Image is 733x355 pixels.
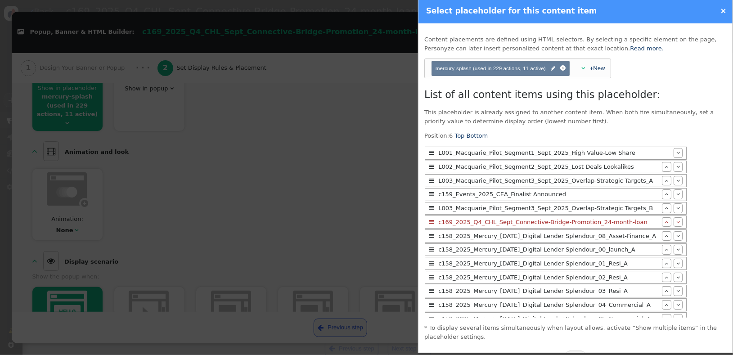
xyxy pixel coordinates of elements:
span:  [429,302,434,308]
span:  [429,219,434,225]
div: L003_Macquarie_Pilot_Segment3_Sept_2025_Overlap-Strategic Targets_B [436,204,662,213]
span:  [665,219,668,225]
span:  [429,150,434,156]
p: Content placements are defined using HTML selectors. By selecting a specific element on the page,... [424,35,727,53]
span:  [665,178,668,184]
a: × [720,6,727,15]
span:  [665,247,668,252]
p: This placeholder is already assigned to another content item. When both fire simultaneously, set ... [424,108,727,126]
span:  [676,247,680,252]
div: Position: [424,131,687,318]
span:  [665,288,668,294]
span:  [429,316,434,322]
span:  [665,302,668,308]
p: * To display several items simultaneously when layout allows, activate “Show multiple items” in t... [424,324,727,341]
span:  [676,288,680,294]
span:  [676,274,680,280]
div: c158_2025_Mercury_[DATE]_Digital Lender Splendour_03_Resi_A [436,287,662,296]
span:  [665,261,668,266]
div: L002_Macquarie_Pilot_Segment2_Sept_2025_Lost Deals Lookalikes [436,162,662,171]
div: c159_Events_2025_CEA_Finalist Announced [436,190,662,199]
span:  [676,205,680,211]
span:  [676,261,680,266]
div: c158_2025_Mercury_[DATE]_Digital Lender Splendour_00_launch_A [436,245,662,254]
a: Bottom [467,132,488,139]
span:  [676,191,680,197]
span:  [429,261,434,266]
span:  [676,164,680,170]
span:  [676,233,680,239]
span:  [581,65,585,71]
div: c158_2025_Mercury_[DATE]_Digital Lender Splendour_04_Commercial_A [436,301,662,310]
span:  [429,288,434,294]
div: c169_2025_Q4_CHL_Sept_Connective-Bridge-Promotion_24-month-loan [436,218,662,227]
div: c158_2025_Mercury_[DATE]_Digital Lender Splendour_05_Commercial_A [436,315,662,324]
div: L003_Macquarie_Pilot_Segment3_Sept_2025_Overlap-Strategic Targets_A [436,176,662,185]
span:  [676,302,680,308]
span:  [665,205,668,211]
span:  [676,316,680,322]
span:  [551,65,555,73]
a: +New [590,65,605,72]
a: Top [454,132,464,139]
span:  [429,274,434,280]
span:  [429,247,434,252]
span:  [429,178,434,184]
span:  [665,233,668,239]
div: c158_2025_Mercury_[DATE]_Digital Lender Splendour_02_Resi_A [436,273,662,282]
h3: List of all content items using this placeholder: [424,87,727,103]
span:  [429,191,434,197]
span:  [429,164,434,170]
span:  [429,205,434,211]
div: L001_Macquarie_Pilot_Segment1_Sept_2025_High Value-Low Share [436,148,674,157]
span:  [676,178,680,184]
div: c158_2025_Mercury_[DATE]_Digital Lender Splendour_01_Resi_A [436,259,662,268]
span:  [676,150,680,156]
span:  [665,191,668,197]
span: mercury-splash (used in 229 actions, 11 active) [436,65,546,71]
span:  [429,233,434,239]
span:  [665,316,668,322]
span: 6 [449,132,453,139]
span:  [665,164,668,170]
span:  [665,274,668,280]
a: Read more. [630,45,664,52]
div: c158_2025_Mercury_[DATE]_Digital Lender Splendour_08_Asset-Finance_A [436,232,662,241]
span:  [676,219,680,225]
